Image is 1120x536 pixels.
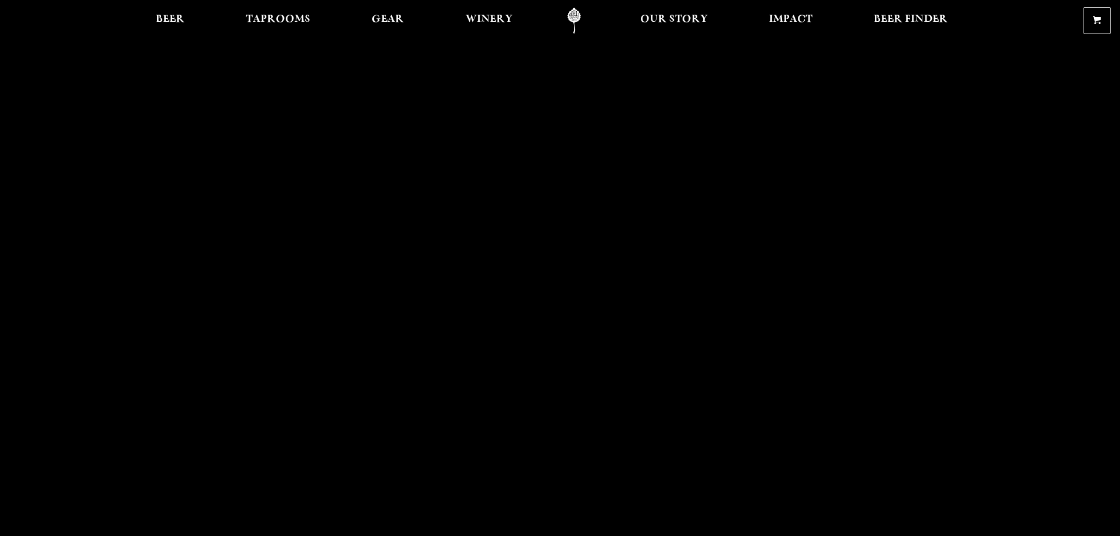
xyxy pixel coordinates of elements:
span: Impact [769,15,813,24]
span: Winery [466,15,513,24]
a: Beer [148,8,192,34]
a: Gear [364,8,412,34]
a: Impact [761,8,820,34]
a: Our Story [633,8,716,34]
span: Beer Finder [874,15,948,24]
a: Taprooms [238,8,318,34]
span: Our Story [640,15,708,24]
span: Taprooms [246,15,310,24]
a: Winery [458,8,520,34]
span: Beer [156,15,185,24]
a: Odell Home [552,8,596,34]
span: Gear [372,15,404,24]
a: Beer Finder [866,8,955,34]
